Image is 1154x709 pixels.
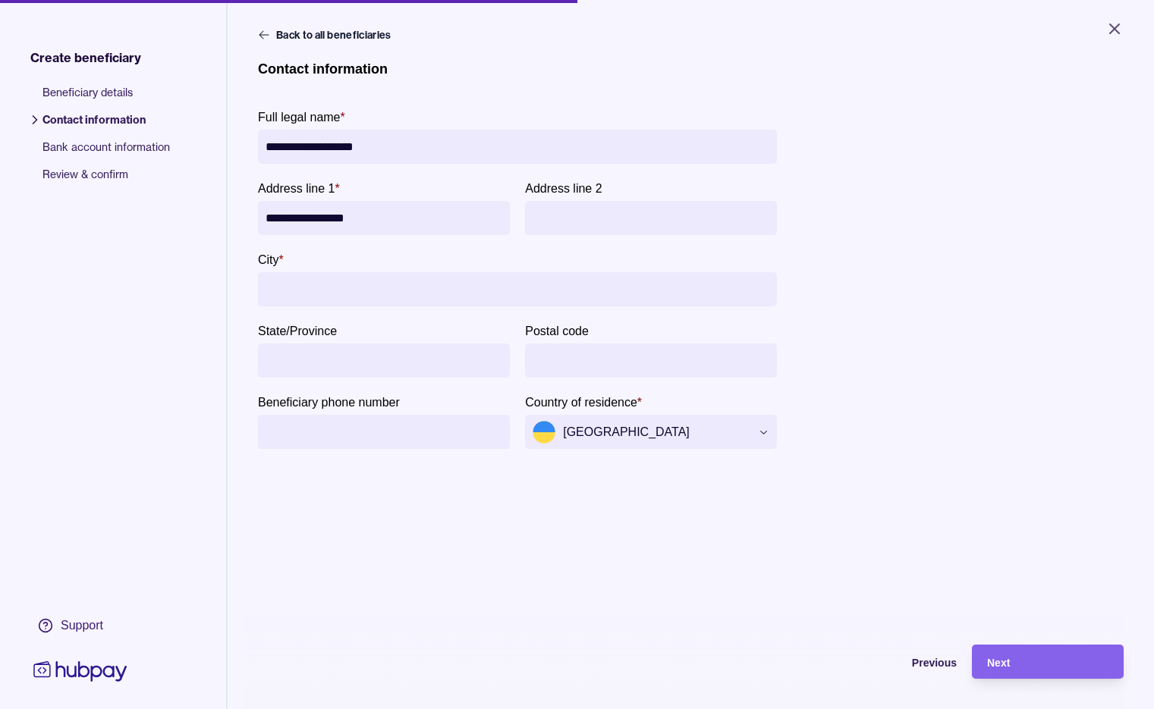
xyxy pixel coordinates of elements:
[266,415,502,449] input: Beneficiary phone number
[525,325,589,337] p: Postal code
[972,645,1124,679] button: Next
[533,201,769,235] input: Address line 2
[30,610,130,642] a: Support
[258,250,284,268] label: City
[258,182,335,195] p: Address line 1
[266,130,769,164] input: Full legal name
[525,182,602,195] p: Address line 2
[525,393,642,411] label: Country of residence
[987,657,1010,669] span: Next
[42,140,170,167] span: Bank account information
[42,85,170,112] span: Beneficiary details
[525,322,589,340] label: Postal code
[525,396,637,409] p: Country of residence
[805,645,957,679] button: Previous
[533,344,769,378] input: Postal code
[266,272,769,306] input: City
[258,27,395,42] button: Back to all beneficiaries
[42,112,170,140] span: Contact information
[42,167,170,194] span: Review & confirm
[912,657,957,669] span: Previous
[61,617,103,634] div: Support
[525,179,602,197] label: Address line 2
[30,49,141,67] span: Create beneficiary
[258,393,400,411] label: Beneficiary phone number
[258,396,400,409] p: Beneficiary phone number
[258,322,337,340] label: State/Province
[258,253,279,266] p: City
[266,344,502,378] input: State/Province
[258,111,341,124] p: Full legal name
[1087,12,1142,45] button: Close
[258,325,337,337] p: State/Province
[258,61,388,77] h1: Contact information
[258,179,340,197] label: Address line 1
[266,201,502,235] input: Address line 1
[258,108,345,126] label: Full legal name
